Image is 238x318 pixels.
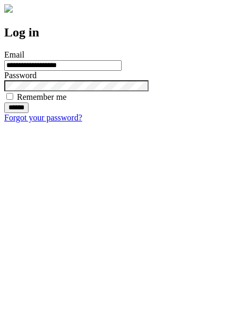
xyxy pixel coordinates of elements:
label: Password [4,71,36,80]
h2: Log in [4,25,234,40]
label: Remember me [17,92,67,101]
img: logo-4e3dc11c47720685a147b03b5a06dd966a58ff35d612b21f08c02c0306f2b779.png [4,4,13,13]
a: Forgot your password? [4,113,82,122]
label: Email [4,50,24,59]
